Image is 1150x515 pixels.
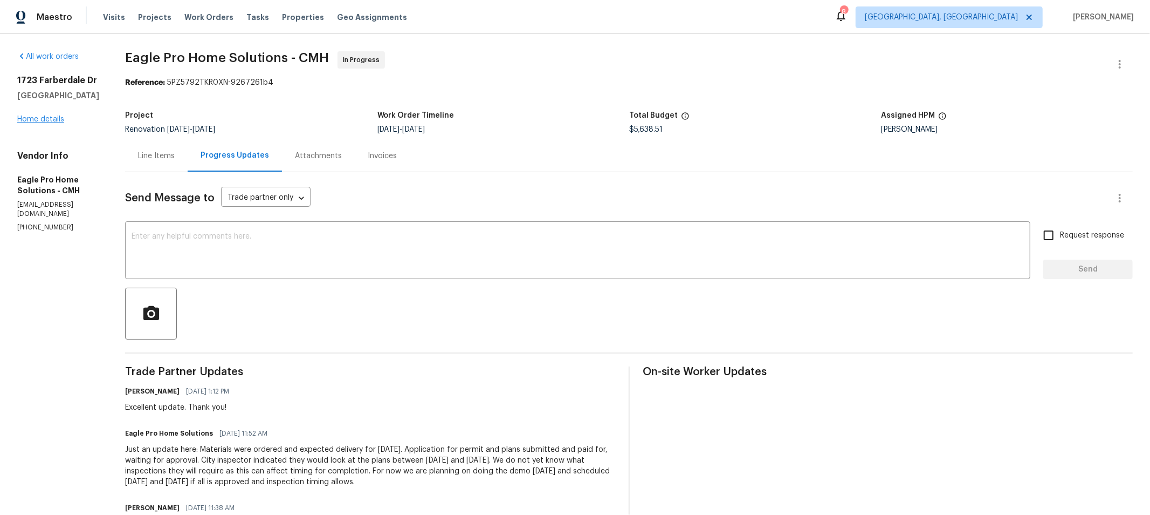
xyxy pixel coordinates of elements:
[938,112,947,126] span: The hpm assigned to this work order.
[1060,230,1124,241] span: Request response
[337,12,407,23] span: Geo Assignments
[186,386,229,397] span: [DATE] 1:12 PM
[125,428,213,439] h6: Eagle Pro Home Solutions
[201,150,269,161] div: Progress Updates
[167,126,215,133] span: -
[17,53,79,60] a: All work orders
[377,112,455,119] h5: Work Order Timeline
[881,126,1133,133] div: [PERSON_NAME]
[125,402,236,413] div: Excellent update. Thank you!
[125,193,215,204] span: Send Message to
[138,151,175,161] div: Line Items
[167,126,190,133] span: [DATE]
[37,12,72,23] span: Maestro
[681,112,690,126] span: The total cost of line items that have been proposed by Opendoor. This sum includes line items th...
[840,6,848,17] div: 8
[881,112,935,119] h5: Assigned HPM
[282,12,324,23] span: Properties
[125,444,615,487] div: Just an update here: Materials were ordered and expected delivery for [DATE]. Application for per...
[403,126,425,133] span: [DATE]
[1069,12,1134,23] span: [PERSON_NAME]
[629,112,678,119] h5: Total Budget
[377,126,425,133] span: -
[125,503,180,513] h6: [PERSON_NAME]
[17,116,64,123] a: Home details
[221,189,311,207] div: Trade partner only
[125,77,1133,88] div: 5PZ5792TKR0XN-9267261b4
[125,126,215,133] span: Renovation
[186,503,235,513] span: [DATE] 11:38 AM
[17,75,99,86] h2: 1723 Farberdale Dr
[643,367,1133,377] span: On-site Worker Updates
[17,90,99,101] h5: [GEOGRAPHIC_DATA]
[125,79,165,86] b: Reference:
[184,12,233,23] span: Work Orders
[138,12,171,23] span: Projects
[295,151,342,161] div: Attachments
[377,126,400,133] span: [DATE]
[17,151,99,161] h4: Vendor Info
[17,200,99,219] p: [EMAIL_ADDRESS][DOMAIN_NAME]
[343,55,384,65] span: In Progress
[192,126,215,133] span: [DATE]
[125,367,615,377] span: Trade Partner Updates
[629,126,663,133] span: $5,638.51
[125,51,329,64] span: Eagle Pro Home Solutions - CMH
[368,151,397,161] div: Invoices
[246,13,269,21] span: Tasks
[125,386,180,397] h6: [PERSON_NAME]
[103,12,125,23] span: Visits
[219,428,267,439] span: [DATE] 11:52 AM
[17,174,99,196] h5: Eagle Pro Home Solutions - CMH
[865,12,1018,23] span: [GEOGRAPHIC_DATA], [GEOGRAPHIC_DATA]
[17,223,99,232] p: [PHONE_NUMBER]
[125,112,153,119] h5: Project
